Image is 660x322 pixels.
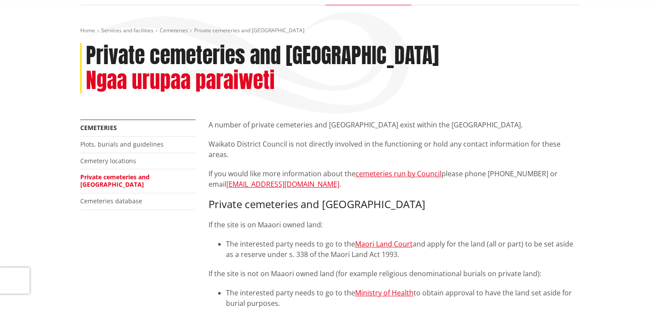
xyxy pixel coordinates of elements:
[101,27,154,34] a: Services and facilities
[80,140,164,148] a: Plots, burials and guidelines
[194,27,304,34] span: Private cemeteries and [GEOGRAPHIC_DATA]
[356,169,441,178] a: cemeteries run by Council
[80,157,136,165] a: Cemetery locations
[209,120,580,130] p: A number of private cemeteries and [GEOGRAPHIC_DATA] exist within the [GEOGRAPHIC_DATA].
[355,288,414,298] a: Ministry of Health
[80,197,142,205] a: Cemeteries database
[209,219,580,230] p: If the site is on Maaori owned land:
[620,285,651,317] iframe: Messenger Launcher
[80,123,117,132] a: Cemeteries
[355,239,413,249] a: Maori Land Court
[209,198,580,211] h3: Private cemeteries and [GEOGRAPHIC_DATA]
[209,268,580,279] p: If the site is not on Maaori owned land (for example religious denominational burials on private ...
[86,43,439,69] h1: Private cemeteries and [GEOGRAPHIC_DATA]
[226,179,339,189] a: [EMAIL_ADDRESS][DOMAIN_NAME]
[209,139,580,160] p: Waikato District Council is not directly involved in the functioning or hold any contact informat...
[80,173,150,188] a: Private cemeteries and [GEOGRAPHIC_DATA]
[209,168,580,189] p: If you would like more information about the please phone [PHONE_NUMBER] or email .
[80,27,580,34] nav: breadcrumb
[160,27,188,34] a: Cemeteries
[226,239,580,260] li: The interested party needs to go to the and apply for the land (all or part) to be set aside as a...
[86,68,275,93] h2: Ngaa urupaa paraiweti
[226,288,580,308] li: The interested party needs to go to the to obtain approval to have the land set aside for burial ...
[80,27,95,34] a: Home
